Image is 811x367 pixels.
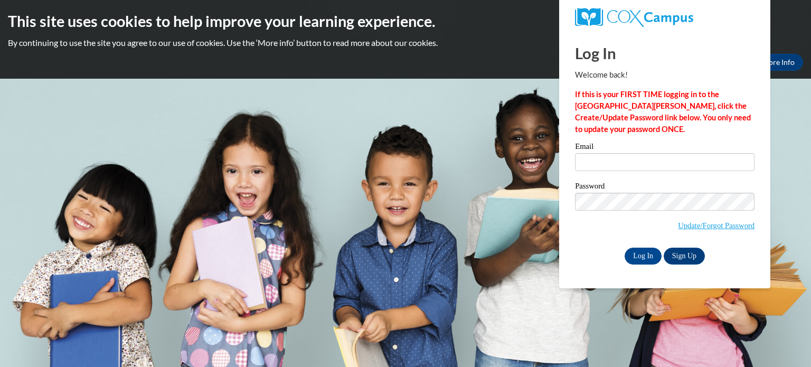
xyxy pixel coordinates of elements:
[8,11,803,32] h2: This site uses cookies to help improve your learning experience.
[664,248,705,265] a: Sign Up
[575,42,755,64] h1: Log In
[575,143,755,153] label: Email
[625,248,662,265] input: Log In
[753,54,803,71] a: More Info
[575,8,755,27] a: COX Campus
[575,90,751,134] strong: If this is your FIRST TIME logging in to the [GEOGRAPHIC_DATA][PERSON_NAME], click the Create/Upd...
[575,182,755,193] label: Password
[8,37,803,49] p: By continuing to use the site you agree to our use of cookies. Use the ‘More info’ button to read...
[678,221,755,230] a: Update/Forgot Password
[575,8,693,27] img: COX Campus
[575,69,755,81] p: Welcome back!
